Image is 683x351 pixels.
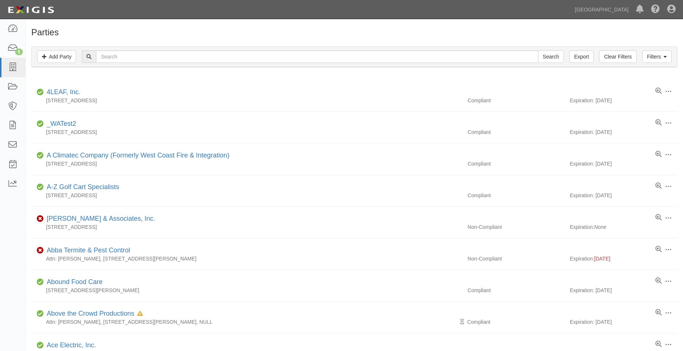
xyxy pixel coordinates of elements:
i: Non-Compliant [37,248,44,253]
input: Search [96,50,538,63]
div: [STREET_ADDRESS] [31,223,462,231]
a: Filters [642,50,672,63]
div: [STREET_ADDRESS] [31,128,462,136]
div: 4LEAF, Inc. [44,88,81,97]
a: Ace Electric, Inc. [47,341,96,349]
a: Add Party [37,50,76,63]
i: Compliant [37,280,44,285]
div: Non-Compliant [462,255,570,262]
div: A-Z Golf Cart Specialists [44,182,119,192]
div: Expiration: [DATE] [570,97,677,104]
i: Pending Review [460,319,464,325]
i: None [594,224,606,230]
a: _WATest2 [47,120,76,127]
input: Search [538,50,564,63]
div: Compliant [462,287,570,294]
div: Compliant [462,318,570,326]
a: View results summary [655,214,662,221]
a: A Climatec Company (Formerly West Coast Fire & Integration) [47,152,230,159]
div: Abba Termite & Pest Control [44,246,130,255]
a: View results summary [655,88,662,95]
div: Abound Food Care [44,277,103,287]
i: In Default since 08/05/2025 [137,311,143,316]
div: Expiration: [DATE] [570,318,677,326]
div: Expiration: [DATE] [570,128,677,136]
h1: Parties [31,28,677,37]
div: Compliant [462,192,570,199]
a: View results summary [655,341,662,348]
div: 5 [15,49,23,55]
a: Abba Termite & Pest Control [47,247,130,254]
div: A.J. Kirkwood & Associates, Inc. [44,214,155,224]
i: Compliant [37,185,44,190]
div: Attn: [PERSON_NAME], [STREET_ADDRESS][PERSON_NAME] [31,255,462,262]
div: Compliant [462,160,570,167]
i: Help Center - Complianz [651,5,660,14]
a: View results summary [655,246,662,253]
i: Compliant [37,343,44,348]
div: Expiration: [DATE] [570,160,677,167]
div: [STREET_ADDRESS] [31,160,462,167]
div: Expiration: [DATE] [570,192,677,199]
i: Compliant [37,90,44,95]
i: Non-Compliant [37,216,44,221]
a: View results summary [655,119,662,127]
a: View results summary [655,277,662,285]
a: View results summary [655,182,662,190]
i: Compliant [37,153,44,158]
div: Compliant [462,128,570,136]
span: [DATE] [594,256,610,262]
a: A-Z Golf Cart Specialists [47,183,119,191]
a: Clear Filters [599,50,636,63]
div: Ace Electric, Inc. [44,341,96,350]
div: _WATest2 [44,119,76,129]
a: Export [569,50,594,63]
i: Compliant [37,121,44,127]
a: Above the Crowd Productions [47,310,134,317]
a: [PERSON_NAME] & Associates, Inc. [47,215,155,222]
div: Expiration: [DATE] [570,287,677,294]
div: Non-Compliant [462,223,570,231]
a: 4LEAF, Inc. [47,88,81,96]
img: logo-5460c22ac91f19d4615b14bd174203de0afe785f0fc80cf4dbbc73dc1793850b.png [6,3,56,17]
div: Attn: [PERSON_NAME], [STREET_ADDRESS][PERSON_NAME], NULL [31,318,462,326]
div: Expiration: [570,255,677,262]
div: Expiration: [570,223,677,231]
div: A Climatec Company (Formerly West Coast Fire & Integration) [44,151,230,160]
div: Above the Crowd Productions [44,309,143,319]
a: View results summary [655,309,662,316]
a: Abound Food Care [47,278,103,286]
div: Compliant [462,97,570,104]
div: [STREET_ADDRESS] [31,192,462,199]
div: [STREET_ADDRESS] [31,97,462,104]
a: View results summary [655,151,662,158]
a: [GEOGRAPHIC_DATA] [571,2,632,17]
div: [STREET_ADDRESS][PERSON_NAME] [31,287,462,294]
i: Compliant [37,311,44,316]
